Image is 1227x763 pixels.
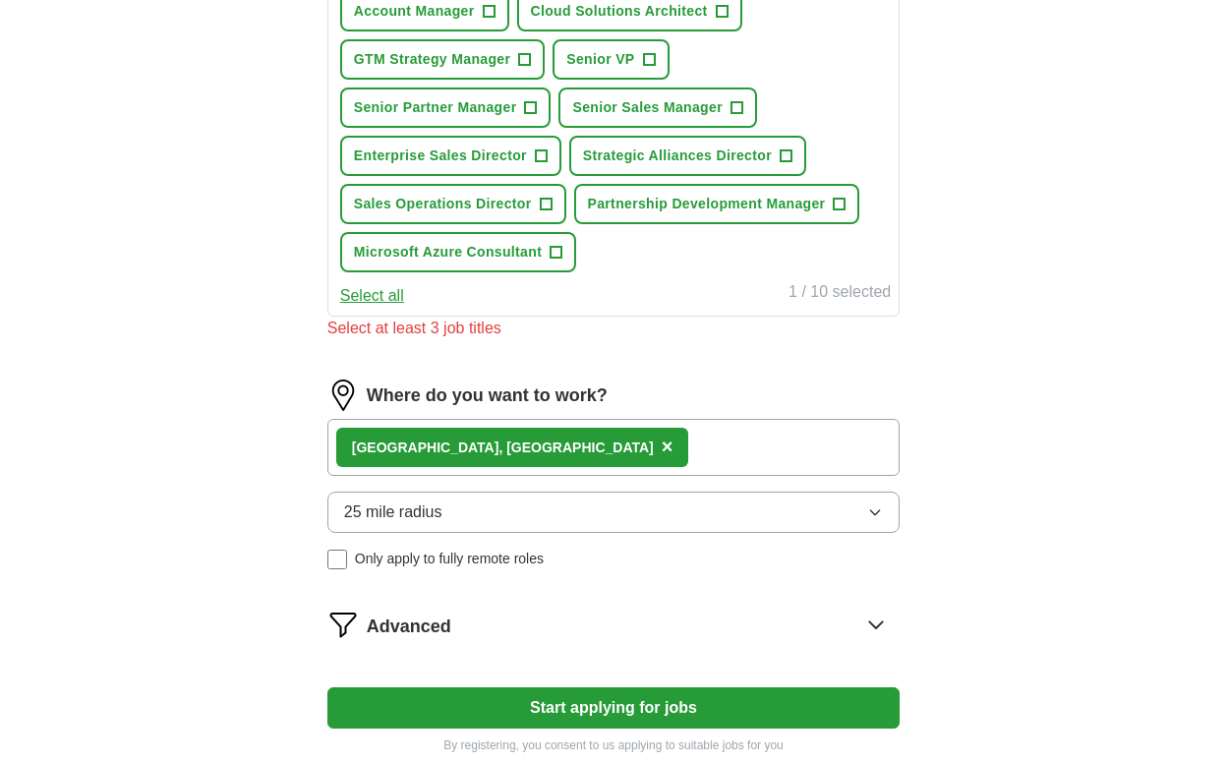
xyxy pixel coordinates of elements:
[789,280,891,308] div: 1 / 10 selected
[340,184,566,224] button: Sales Operations Director
[327,550,347,569] input: Only apply to fully remote roles
[354,97,517,118] span: Senior Partner Manager
[662,436,673,457] span: ×
[588,194,826,214] span: Partnership Development Manager
[662,433,673,462] button: ×
[583,146,772,166] span: Strategic Alliances Director
[572,97,723,118] span: Senior Sales Manager
[327,609,359,640] img: filter
[574,184,860,224] button: Partnership Development Manager
[327,736,900,754] p: By registering, you consent to us applying to suitable jobs for you
[327,492,900,533] button: 25 mile radius
[566,49,634,70] span: Senior VP
[354,146,527,166] span: Enterprise Sales Director
[569,136,806,176] button: Strategic Alliances Director
[340,284,404,308] button: Select all
[354,194,532,214] span: Sales Operations Director
[327,317,900,340] div: Select at least 3 job titles
[340,88,552,128] button: Senior Partner Manager
[354,242,542,263] span: Microsoft Azure Consultant
[367,614,451,640] span: Advanced
[344,500,442,524] span: 25 mile radius
[327,687,900,729] button: Start applying for jobs
[558,88,757,128] button: Senior Sales Manager
[327,380,359,411] img: location.png
[367,382,608,409] label: Where do you want to work?
[553,39,669,80] button: Senior VP
[355,549,544,569] span: Only apply to fully remote roles
[340,39,545,80] button: GTM Strategy Manager
[531,1,708,22] span: Cloud Solutions Architect
[340,232,576,272] button: Microsoft Azure Consultant
[354,49,510,70] span: GTM Strategy Manager
[340,136,561,176] button: Enterprise Sales Director
[352,438,654,458] div: , [GEOGRAPHIC_DATA]
[354,1,475,22] span: Account Manager
[352,440,499,455] strong: [GEOGRAPHIC_DATA]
